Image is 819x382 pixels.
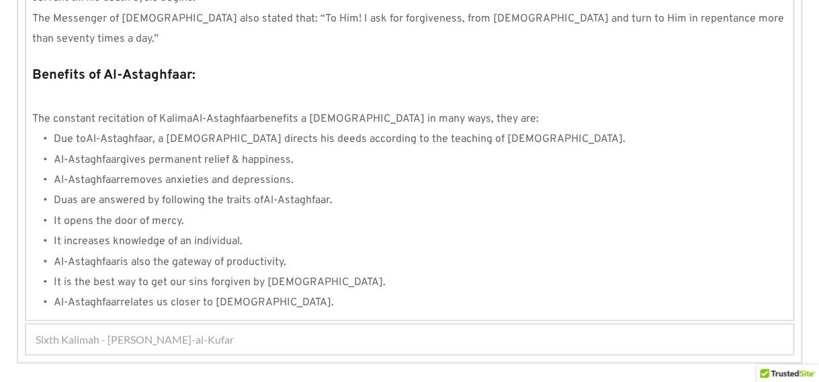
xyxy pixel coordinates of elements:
span: Al-Astaghfaar [87,132,153,146]
span: It increases knowledge of an individual. [54,235,243,248]
span: Al-Astaghfaar [193,112,259,126]
span: Due to [54,132,87,146]
span: Duas are answered by following the traits of [54,194,264,207]
span: removes anxieties and depressions. [121,174,294,187]
span: Al-Astaghfaar [54,256,121,269]
span: Al-Astaghfaar [54,296,121,309]
span: gives permanent relief & happiness. [121,153,294,167]
span: Al-Astaghfaar [264,194,331,207]
span: Al-Astaghfaar [54,153,121,167]
span: Al-Astaghfaar [54,174,121,187]
span: benefits a [DEMOGRAPHIC_DATA] in many ways, they are: [259,112,540,126]
span: . [331,194,333,207]
span: , a [DEMOGRAPHIC_DATA] directs his deeds according to the teaching of [DEMOGRAPHIC_DATA]. [153,132,626,146]
span: relates us closer to [DEMOGRAPHIC_DATA]. [121,296,335,309]
span: It opens the door of mercy. [54,215,185,228]
span: The Messenger of [DEMOGRAPHIC_DATA] also stated that: “To Him! I ask for forgiveness, from [DEMOG... [33,12,787,46]
span: is also the gateway of productivity. [121,256,287,269]
span: The constant recitation of Kalima [33,112,193,126]
span: Sixth Kalimah - [PERSON_NAME]-al-Kufar [36,332,234,348]
span: It is the best way to get our sins forgiven by [DEMOGRAPHIC_DATA]. [54,276,386,289]
strong: Benefits of Al-Astaghfaar: [33,67,196,84]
